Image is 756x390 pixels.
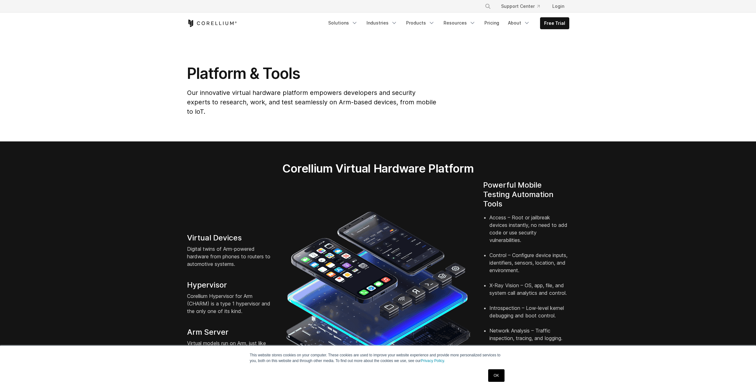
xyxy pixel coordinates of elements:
p: Digital twins of Arm-powered hardware from phones to routers to automotive systems. [187,245,273,268]
span: Our innovative virtual hardware platform empowers developers and security experts to research, wo... [187,89,436,115]
a: Corellium Home [187,19,237,27]
a: Resources [440,17,479,29]
h1: Platform & Tools [187,64,438,83]
li: Control – Configure device inputs, identifiers, sensors, location, and environment. [489,251,569,282]
div: Navigation Menu [324,17,569,29]
a: Industries [363,17,401,29]
h4: Powerful Mobile Testing Automation Tools [483,180,569,209]
li: Introspection – Low-level kernel debugging and boot control. [489,304,569,327]
li: Access – Root or jailbreak devices instantly, no need to add code or use security vulnerabilities. [489,214,569,251]
li: X-Ray Vision – OS, app, file, and system call analytics and control. [489,282,569,304]
h4: Arm Server [187,327,273,337]
a: Pricing [481,17,503,29]
a: Support Center [496,1,545,12]
p: Corellium Hypervisor for Arm (CHARM) is a type 1 hypervisor and the only one of its kind. [187,292,273,315]
button: Search [482,1,494,12]
a: Products [402,17,439,29]
a: OK [488,369,504,382]
p: This website stores cookies on your computer. These cookies are used to improve your website expe... [250,352,506,364]
a: Login [547,1,569,12]
div: Navigation Menu [477,1,569,12]
a: Free Trial [540,18,569,29]
li: Network Analysis – Traffic inspection, tracing, and logging. [489,327,569,349]
h4: Virtual Devices [187,233,273,243]
h2: Corellium Virtual Hardware Platform [253,162,503,175]
a: About [504,17,534,29]
a: Privacy Policy. [421,359,445,363]
p: Virtual models run on Arm, just like their physical counterparts, combining native fidelity with ... [187,339,273,370]
h4: Hypervisor [187,280,273,290]
a: Solutions [324,17,361,29]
